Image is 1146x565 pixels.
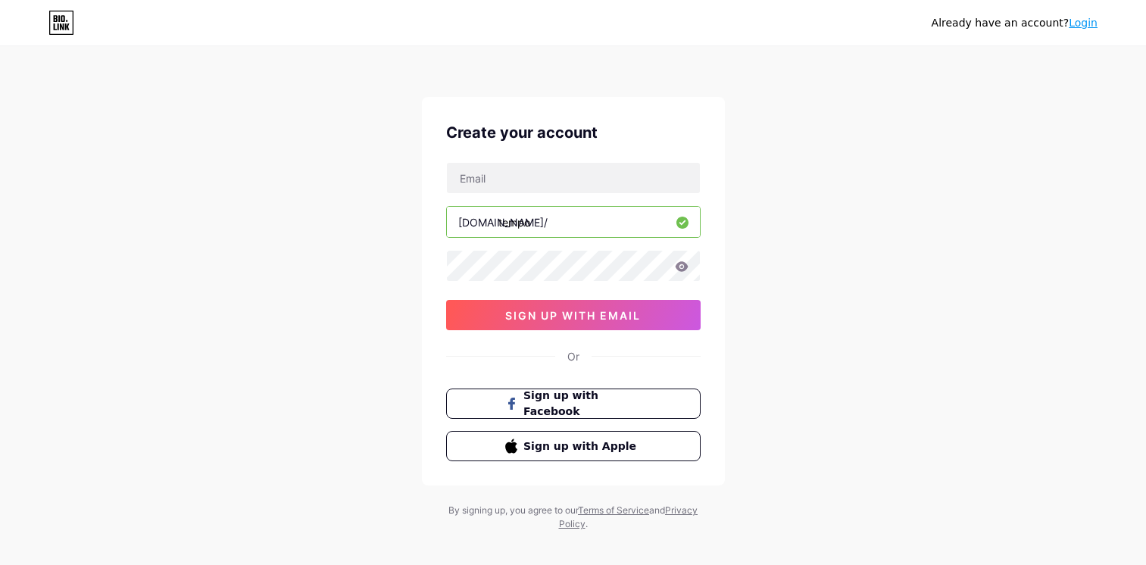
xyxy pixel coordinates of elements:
div: Already have an account? [932,15,1098,31]
input: username [447,207,700,237]
span: sign up with email [505,309,641,322]
span: Sign up with Apple [523,439,641,454]
div: Create your account [446,121,701,144]
div: [DOMAIN_NAME]/ [458,214,548,230]
span: Sign up with Facebook [523,388,641,420]
a: Terms of Service [578,504,649,516]
div: By signing up, you agree to our and . [445,504,702,531]
input: Email [447,163,700,193]
button: Sign up with Apple [446,431,701,461]
button: Sign up with Facebook [446,389,701,419]
div: Or [567,348,579,364]
button: sign up with email [446,300,701,330]
a: Login [1069,17,1098,29]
